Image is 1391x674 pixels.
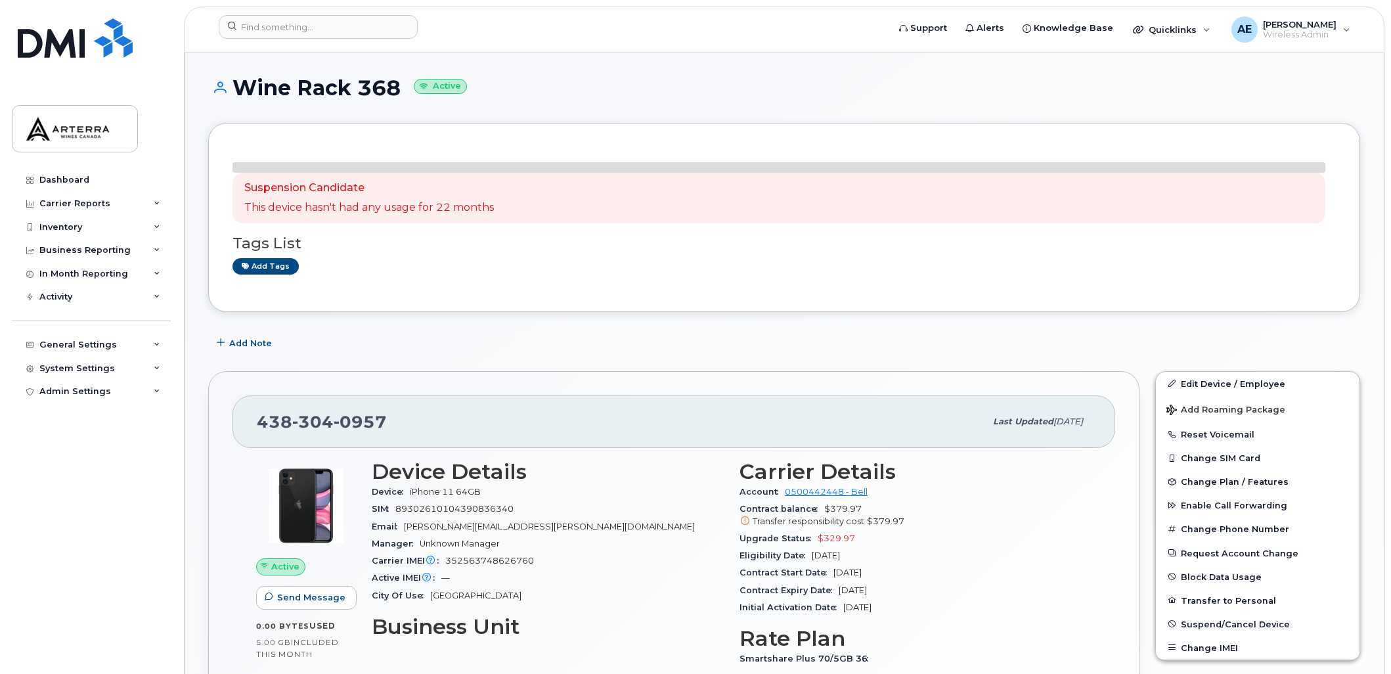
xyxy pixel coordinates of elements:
span: 304 [292,412,334,432]
h3: Device Details [372,460,724,483]
span: [DATE] [843,602,872,612]
a: Add tags [232,258,299,275]
span: Contract Start Date [740,568,833,577]
span: Eligibility Date [740,550,812,560]
span: Device [372,487,410,497]
span: Add Roaming Package [1166,405,1285,417]
button: Suspend/Cancel Device [1156,612,1359,636]
button: Transfer to Personal [1156,589,1359,612]
p: This device hasn't had any usage for 22 months [244,200,494,215]
span: Contract Expiry Date [740,585,839,595]
span: SIM [372,504,395,514]
button: Add Note [208,332,283,355]
span: 0.00 Bytes [256,621,309,631]
span: 89302610104390836340 [395,504,514,514]
span: included this month [256,637,339,659]
span: Upgrade Status [740,533,818,543]
h3: Business Unit [372,615,724,639]
span: [PERSON_NAME][EMAIL_ADDRESS][PERSON_NAME][DOMAIN_NAME] [404,522,695,531]
small: Active [414,79,467,94]
span: Account [740,487,785,497]
a: Edit Device / Employee [1156,372,1359,395]
span: $329.97 [818,533,855,543]
span: Enable Call Forwarding [1181,501,1287,510]
span: Initial Activation Date [740,602,843,612]
button: Change Plan / Features [1156,470,1359,493]
span: Send Message [277,591,345,604]
span: City Of Use [372,591,430,600]
span: 352563748626760 [445,556,534,566]
span: Email [372,522,404,531]
span: [DATE] [839,585,867,595]
span: Active IMEI [372,573,441,583]
span: [GEOGRAPHIC_DATA] [430,591,521,600]
button: Change IMEI [1156,636,1359,660]
button: Add Roaming Package [1156,395,1359,422]
span: Transfer responsibility cost [753,516,864,526]
span: 5.00 GB [256,638,291,647]
h1: Wine Rack 368 [208,76,1360,99]
span: Unknown Manager [420,539,500,549]
button: Block Data Usage [1156,565,1359,589]
span: Smartshare Plus 70/5GB 36 [740,654,875,663]
span: Last updated [993,416,1053,426]
span: [DATE] [833,568,862,577]
span: used [309,621,336,631]
h3: Rate Plan [740,627,1092,650]
span: [DATE] [1053,416,1083,426]
span: $379.97 [740,504,1092,528]
span: [DATE] [812,550,840,560]
span: $379.97 [867,516,904,526]
span: Carrier IMEI [372,556,445,566]
h3: Carrier Details [740,460,1092,483]
button: Change SIM Card [1156,446,1359,470]
button: Request Account Change [1156,541,1359,565]
button: Reset Voicemail [1156,422,1359,446]
img: iPhone_11.jpg [267,466,345,545]
span: Suspend/Cancel Device [1181,619,1290,629]
span: Manager [372,539,420,549]
h3: Tags List [232,235,1336,252]
span: Active [271,560,299,573]
span: Add Note [229,337,272,349]
span: Contract balance [740,504,824,514]
span: 438 [257,412,387,432]
span: — [441,573,450,583]
span: iPhone 11 64GB [410,487,481,497]
button: Send Message [256,586,357,610]
a: 0500442448 - Bell [785,487,868,497]
span: Change Plan / Features [1181,477,1289,487]
span: 0957 [334,412,387,432]
button: Change Phone Number [1156,517,1359,541]
button: Enable Call Forwarding [1156,493,1359,517]
p: Suspension Candidate [244,181,494,196]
